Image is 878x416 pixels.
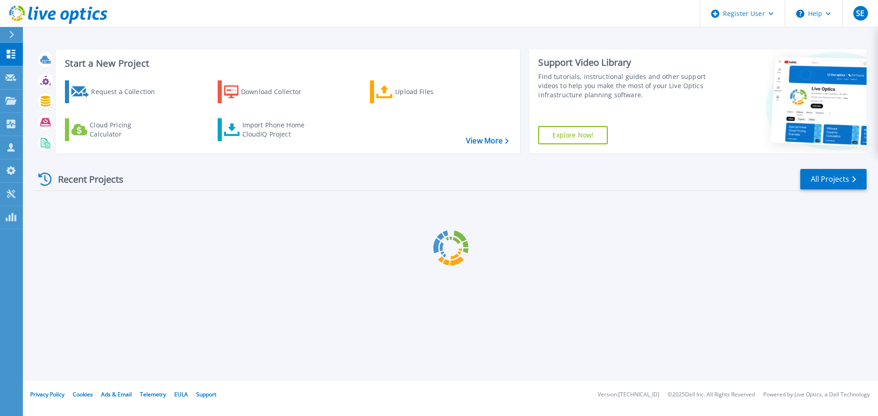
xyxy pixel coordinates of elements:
a: Cookies [73,390,93,398]
li: Version: [TECHNICAL_ID] [598,392,659,398]
div: Support Video Library [538,57,710,68]
span: SE [856,10,864,17]
a: EULA [174,390,188,398]
a: Upload Files [370,80,472,103]
div: Request a Collection [91,83,164,101]
a: Telemetry [140,390,166,398]
a: Support [196,390,216,398]
a: Request a Collection [65,80,167,103]
a: Ads & Email [101,390,132,398]
a: Privacy Policy [30,390,64,398]
a: Cloud Pricing Calculator [65,118,167,141]
div: Find tutorials, instructional guides and other support videos to help you make the most of your L... [538,72,710,100]
div: Import Phone Home CloudIQ Project [242,121,314,139]
a: Download Collector [218,80,320,103]
h3: Start a New Project [65,58,509,68]
li: © 2025 Dell Inc. All Rights Reserved [668,392,755,398]
a: All Projects [800,169,867,190]
div: Cloud Pricing Calculator [90,121,163,139]
a: View More [466,137,509,145]
a: Explore Now! [538,126,608,144]
li: Powered by Live Optics, a Dell Technology [763,392,870,398]
div: Download Collector [241,83,314,101]
div: Upload Files [395,83,468,101]
div: Recent Projects [35,168,136,190]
